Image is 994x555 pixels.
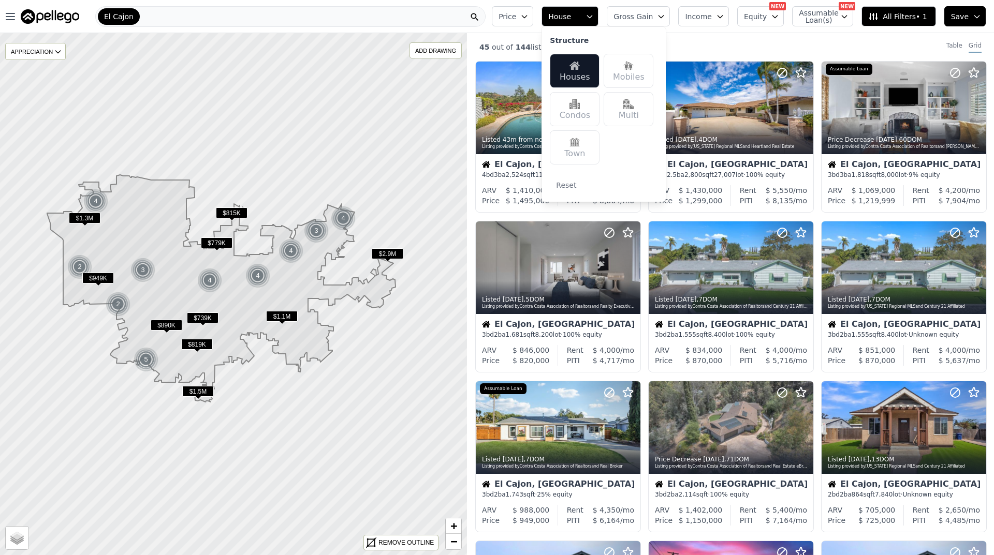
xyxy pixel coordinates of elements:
div: NEW [769,2,786,10]
div: Listed , 4 DOM [655,136,808,144]
button: House [542,6,598,26]
span: $ 4,000 [766,346,793,354]
span: $ 4,717 [593,356,620,365]
div: 2 [106,292,130,317]
time: 2025-09-23 20:20 [503,456,524,463]
span: Save [951,11,969,22]
div: $779K [201,237,232,252]
div: Price [655,515,673,526]
img: g1.png [304,218,329,243]
div: 4 [197,268,222,293]
div: Rent [740,345,756,355]
div: Price [655,355,673,366]
span: − [450,535,457,548]
img: g1.png [106,292,131,317]
a: Price Decrease [DATE],71DOMListing provided byContra Costa Association of Realtorsand Real Estate... [648,381,813,532]
div: 5 [134,347,158,372]
span: $ 1,410,000 [506,186,550,194]
span: 8,200 [535,331,552,338]
div: /mo [580,355,634,366]
span: $779K [201,237,232,248]
span: 2,114 [679,491,696,498]
div: 4 [83,189,108,214]
div: Price [828,196,845,206]
div: Listing provided by Contra Costa Association of Realtors and Century 21 Affiliated [655,304,808,310]
span: + [450,519,457,532]
a: Listed [DATE],13DOMListing provided by[US_STATE] Regional MLSand Century 21 AffiliatedHouseEl Caj... [821,381,986,532]
div: ADD DRAWING [410,43,461,58]
img: House [482,480,490,488]
img: Mobiles [623,61,634,71]
span: Price [499,11,516,22]
div: $949K [82,273,114,288]
img: House [655,320,663,328]
div: Rent [740,185,756,196]
div: Grid [969,41,982,53]
div: Rent [913,185,929,196]
span: All Filters • 1 [868,11,927,22]
button: Income [678,6,729,26]
span: $ 1,495,000 [506,197,550,205]
button: Save [944,6,986,26]
span: $ 949,000 [513,516,549,524]
span: 27,007 [714,171,736,178]
div: PITI [740,515,753,526]
a: Listed [DATE],5DOMListing provided byContra Costa Association of Realtorsand Realty Executives [P... [475,221,640,372]
div: El Cajon, [GEOGRAPHIC_DATA] [482,160,634,171]
span: $ 4,350 [593,506,620,514]
div: ARV [482,185,496,196]
span: $ 846,000 [513,346,549,354]
div: /mo [756,345,807,355]
div: 3 bd 2 ba sqft lot · 100% equity [482,331,634,339]
div: /mo [926,515,980,526]
div: /mo [753,196,807,206]
span: $ 870,000 [685,356,722,365]
div: $819K [181,339,213,354]
img: House [828,480,836,488]
div: Price [828,515,845,526]
a: Listed [DATE],7DOMListing provided by[US_STATE] Regional MLSand Century 21 AffiliatedHouseEl Cajo... [821,221,986,372]
div: /mo [753,355,807,366]
button: Gross Gain [607,6,670,26]
div: PITI [913,515,926,526]
div: Price [482,196,500,206]
div: Listing provided by Contra Costa Association of Realtors and Real Broker [482,463,635,470]
div: /mo [583,345,634,355]
div: $1.1M [266,311,298,326]
div: El Cajon, [GEOGRAPHIC_DATA] [482,480,634,490]
div: El Cajon, [GEOGRAPHIC_DATA] [828,320,980,331]
span: $ 4,200 [939,186,966,194]
span: $890K [151,320,182,331]
time: 2025-09-27 02:57 [676,136,697,143]
span: $ 8,864 [593,197,620,205]
span: $ 1,219,999 [852,197,896,205]
div: Listed , 13 DOM [828,455,981,463]
div: Price [482,515,500,526]
div: PITI [913,196,926,206]
div: $815K [216,207,247,222]
div: Multi [604,92,653,126]
a: Listed [DATE],7DOMListing provided byContra Costa Association of Realtorsand Real BrokerAssumable... [475,381,640,532]
div: 3 bd 2 ba sqft lot · 100% equity [655,331,807,339]
div: Structure [550,35,589,46]
span: 864 [852,491,864,498]
div: /mo [929,345,980,355]
div: /mo [926,196,980,206]
span: $1.5M [182,386,214,397]
div: Rent [567,345,583,355]
img: Pellego [21,9,79,24]
span: $ 5,400 [766,506,793,514]
div: NEW [839,2,855,10]
div: Listing provided by Contra Costa Association of Realtors and Real Estate eBroker, Inc. [655,463,808,470]
span: 45 [479,43,489,51]
span: $1.1M [266,311,298,322]
button: Assumable Loan(s) [792,6,853,26]
span: $819K [181,339,213,350]
span: El Cajon [104,11,134,22]
span: $ 6,164 [593,516,620,524]
div: APPRECIATION [5,43,66,60]
span: Gross Gain [613,11,653,22]
span: $ 1,430,000 [679,186,723,194]
div: /mo [929,505,980,515]
span: $ 705,000 [858,506,895,514]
